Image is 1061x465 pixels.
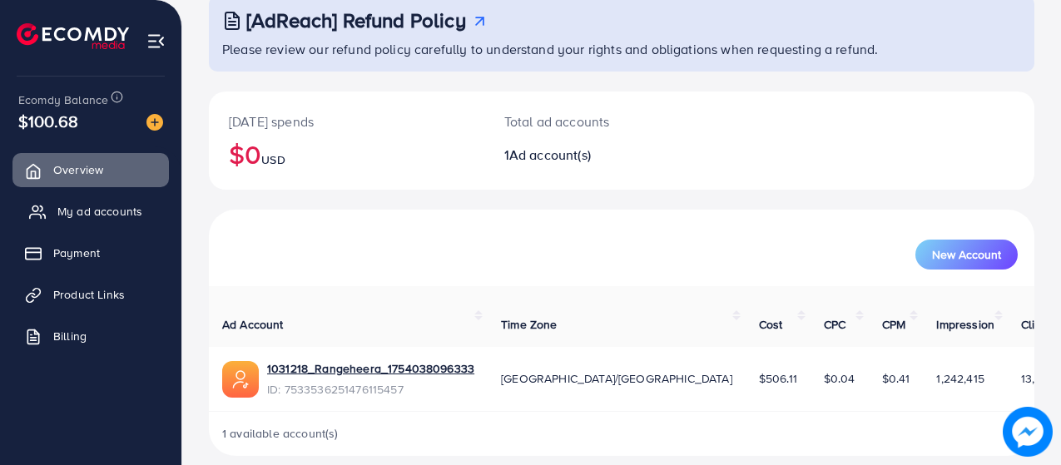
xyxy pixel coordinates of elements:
[504,111,671,131] p: Total ad accounts
[17,23,129,49] img: logo
[12,236,169,270] a: Payment
[915,240,1018,270] button: New Account
[882,316,905,333] span: CPM
[18,109,78,133] span: $100.68
[53,328,87,344] span: Billing
[267,360,474,377] a: 1031218_Rangeheera_1754038096333
[12,319,169,353] a: Billing
[882,370,910,387] span: $0.41
[53,286,125,303] span: Product Links
[229,111,464,131] p: [DATE] spends
[222,425,339,442] span: 1 available account(s)
[222,316,284,333] span: Ad Account
[501,316,557,333] span: Time Zone
[53,161,103,178] span: Overview
[53,245,100,261] span: Payment
[146,114,163,131] img: image
[504,147,671,163] h2: 1
[759,316,783,333] span: Cost
[501,370,732,387] span: [GEOGRAPHIC_DATA]/[GEOGRAPHIC_DATA]
[936,316,994,333] span: Impression
[12,195,169,228] a: My ad accounts
[1003,407,1053,457] img: image
[222,39,1024,59] p: Please review our refund policy carefully to understand your rights and obligations when requesti...
[57,203,142,220] span: My ad accounts
[1021,370,1055,387] span: 13,899
[759,370,797,387] span: $506.11
[267,381,474,398] span: ID: 7533536251476115457
[222,361,259,398] img: ic-ads-acc.e4c84228.svg
[18,92,108,108] span: Ecomdy Balance
[509,146,591,164] span: Ad account(s)
[146,32,166,51] img: menu
[12,153,169,186] a: Overview
[1021,316,1053,333] span: Clicks
[229,138,464,170] h2: $0
[824,370,855,387] span: $0.04
[824,316,845,333] span: CPC
[246,8,466,32] h3: [AdReach] Refund Policy
[12,278,169,311] a: Product Links
[932,249,1001,260] span: New Account
[261,151,285,168] span: USD
[936,370,984,387] span: 1,242,415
